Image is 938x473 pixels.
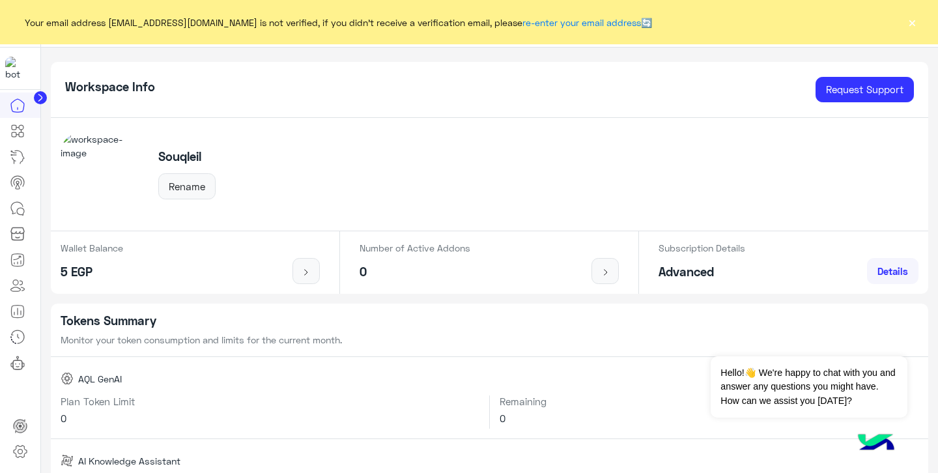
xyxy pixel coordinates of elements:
[61,372,74,385] img: AQL GenAI
[522,17,641,28] a: re-enter your email address
[867,258,918,284] a: Details
[816,77,914,103] a: Request Support
[25,16,652,29] span: Your email address [EMAIL_ADDRESS][DOMAIN_NAME] is not verified, if you didn't receive a verifica...
[360,265,470,279] h5: 0
[853,421,899,466] img: hulul-logo.png
[78,454,180,468] span: AI Knowledge Assistant
[61,454,74,467] img: AI Knowledge Assistant
[158,149,216,164] h5: Souqleil
[877,265,908,277] span: Details
[711,356,907,418] span: Hello!👋 We're happy to chat with you and answer any questions you might have. How can we assist y...
[5,57,29,80] img: 102968075709091
[158,173,216,199] button: Rename
[659,241,745,255] p: Subscription Details
[78,372,122,386] span: AQL GenAI
[61,265,123,279] h5: 5 EGP
[61,132,144,216] img: workspace-image
[298,267,315,278] img: icon
[360,241,470,255] p: Number of Active Addons
[61,333,919,347] p: Monitor your token consumption and limits for the current month.
[500,395,918,407] h6: Remaining
[500,412,918,424] h6: 0
[65,79,155,94] h5: Workspace Info
[61,412,480,424] h6: 0
[905,16,918,29] button: ×
[61,395,480,407] h6: Plan Token Limit
[61,241,123,255] p: Wallet Balance
[597,267,614,278] img: icon
[61,313,919,328] h5: Tokens Summary
[659,265,745,279] h5: Advanced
